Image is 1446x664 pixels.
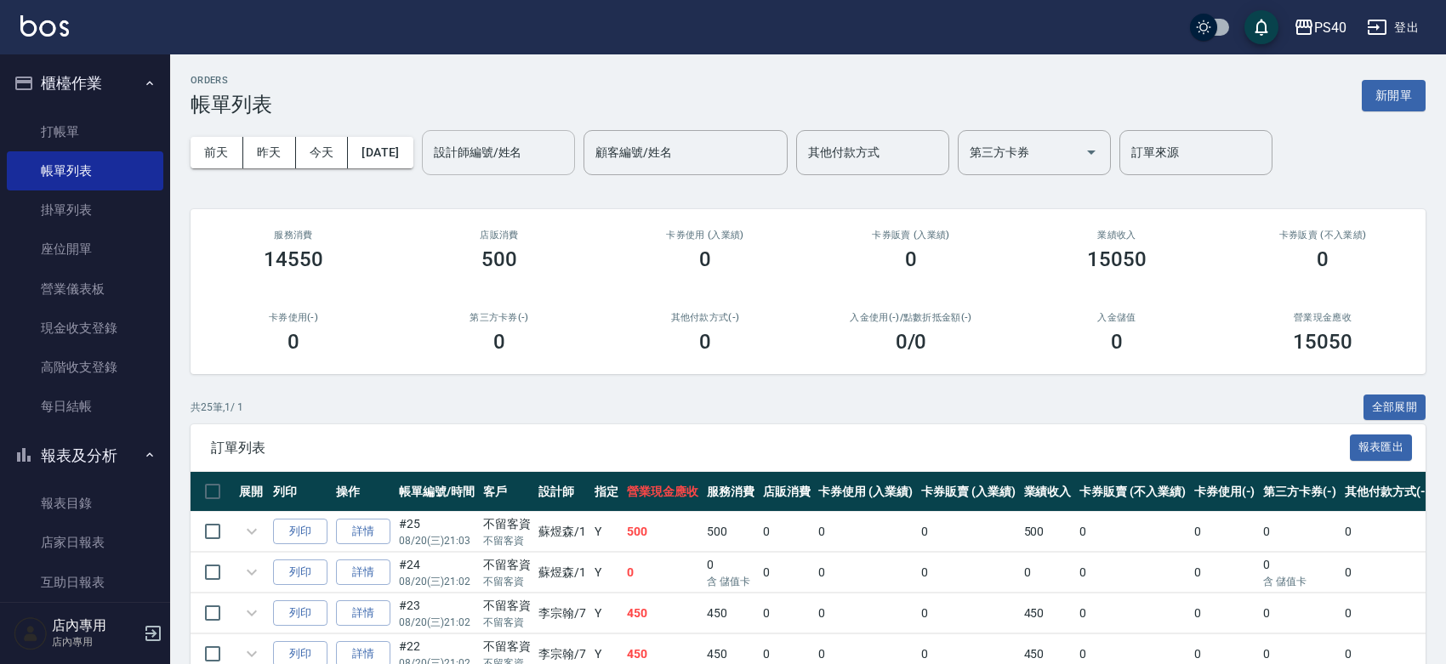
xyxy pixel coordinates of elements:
h3: 0 [1317,247,1329,271]
th: 第三方卡券(-) [1259,472,1341,512]
th: 卡券販賣 (入業績) [917,472,1020,512]
button: 列印 [273,559,327,586]
h2: 卡券使用 (入業績) [623,230,788,241]
th: 卡券販賣 (不入業績) [1075,472,1189,512]
h5: 店內專用 [52,617,139,634]
td: 0 [814,512,917,552]
td: 0 [703,553,759,593]
p: 不留客資 [483,615,531,630]
h3: 0 [1111,330,1123,354]
a: 互助排行榜 [7,602,163,641]
h2: ORDERS [191,75,272,86]
h3: 15050 [1293,330,1352,354]
p: 不留客資 [483,533,531,548]
button: 報表匯出 [1350,434,1413,461]
h3: 0 [287,330,299,354]
td: 0 [1341,512,1434,552]
td: 0 [1075,512,1189,552]
td: 0 [917,553,1020,593]
a: 掛單列表 [7,190,163,230]
a: 帳單列表 [7,151,163,190]
button: 登出 [1360,12,1426,43]
th: 客戶 [479,472,535,512]
th: 卡券使用(-) [1190,472,1260,512]
td: 0 [1341,593,1434,633]
button: Open [1078,139,1105,166]
td: 450 [1020,593,1076,633]
td: 0 [1341,553,1434,593]
p: 08/20 (三) 21:02 [399,615,475,630]
td: 0 [917,512,1020,552]
td: 0 [1190,593,1260,633]
h3: 0 [699,247,711,271]
p: 共 25 筆, 1 / 1 [191,400,243,415]
button: PS40 [1287,10,1353,45]
div: PS40 [1314,17,1346,38]
h3: 服務消費 [211,230,376,241]
td: 蘇煜森 /1 [534,553,590,593]
div: 不留客資 [483,638,531,655]
h2: 卡券使用(-) [211,312,376,323]
a: 詳情 [336,559,390,586]
th: 操作 [332,472,395,512]
button: [DATE] [348,137,413,168]
button: 列印 [273,600,327,627]
th: 指定 [590,472,623,512]
h3: 0 [493,330,505,354]
a: 新開單 [1362,87,1426,103]
a: 詳情 [336,600,390,627]
a: 座位開單 [7,230,163,269]
div: 不留客資 [483,597,531,615]
p: 含 儲值卡 [707,574,754,589]
th: 帳單編號/時間 [395,472,479,512]
a: 互助日報表 [7,563,163,602]
a: 店家日報表 [7,523,163,562]
td: 450 [703,593,759,633]
h3: 15050 [1087,247,1147,271]
td: Y [590,553,623,593]
td: 0 [1020,553,1076,593]
td: 500 [703,512,759,552]
a: 營業儀表板 [7,270,163,309]
td: 0 [1259,512,1341,552]
h3: 0 [699,330,711,354]
h2: 卡券販賣 (入業績) [828,230,993,241]
button: 昨天 [243,137,296,168]
a: 打帳單 [7,112,163,151]
td: #24 [395,553,479,593]
a: 每日結帳 [7,387,163,426]
td: #23 [395,593,479,633]
th: 設計師 [534,472,590,512]
td: 李宗翰 /7 [534,593,590,633]
span: 訂單列表 [211,440,1350,457]
h3: 帳單列表 [191,93,272,116]
th: 展開 [235,472,269,512]
button: 全部展開 [1363,394,1426,421]
h3: 0 /0 [896,330,927,354]
button: 報表及分析 [7,434,163,478]
td: 0 [1075,553,1189,593]
td: 0 [814,553,917,593]
td: 450 [623,593,703,633]
h3: 0 [905,247,917,271]
a: 報表匯出 [1350,439,1413,455]
button: 新開單 [1362,80,1426,111]
td: 0 [759,553,815,593]
h2: 第三方卡券(-) [417,312,582,323]
td: Y [590,593,623,633]
td: 蘇煜森 /1 [534,512,590,552]
td: 0 [814,593,917,633]
h2: 入金使用(-) /點數折抵金額(-) [828,312,993,323]
td: 0 [1075,593,1189,633]
button: 櫃檯作業 [7,61,163,105]
td: 0 [1259,593,1341,633]
h2: 入金儲值 [1034,312,1199,323]
a: 現金收支登錄 [7,309,163,348]
th: 卡券使用 (入業績) [814,472,917,512]
div: 不留客資 [483,556,531,574]
th: 店販消費 [759,472,815,512]
th: 其他付款方式(-) [1341,472,1434,512]
p: 店內專用 [52,634,139,650]
button: save [1244,10,1278,44]
h2: 其他付款方式(-) [623,312,788,323]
